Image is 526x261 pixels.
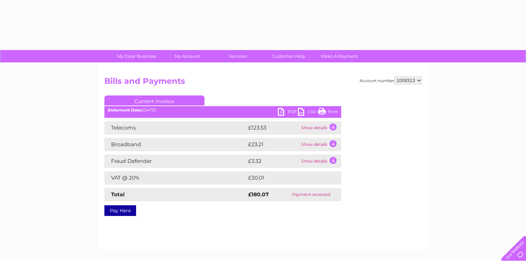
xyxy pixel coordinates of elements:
[278,108,298,117] a: PDF
[210,50,266,62] a: Services
[298,108,318,117] a: CSV
[104,205,136,216] a: Pay Here
[104,76,422,89] h2: Bills and Payments
[261,50,316,62] a: Customer Help
[300,121,341,135] td: Show details
[318,108,338,117] a: Print
[246,121,300,135] td: £123.53
[281,188,341,201] td: Payment received
[111,191,125,198] strong: Total
[104,155,246,168] td: Fraud Defender
[109,50,164,62] a: My Clear Business
[360,76,422,84] div: Account number
[160,50,215,62] a: My Account
[104,95,204,105] a: Current Invoice
[104,121,246,135] td: Telecoms
[246,155,300,168] td: £3.32
[104,171,246,185] td: VAT @ 20%
[246,171,327,185] td: £30.01
[104,108,341,112] div: [DATE]
[246,138,300,151] td: £23.21
[300,138,341,151] td: Show details
[312,50,367,62] a: Make A Payment
[300,155,341,168] td: Show details
[108,107,142,112] b: Statement Date:
[248,191,269,198] strong: £180.07
[104,138,246,151] td: Broadband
